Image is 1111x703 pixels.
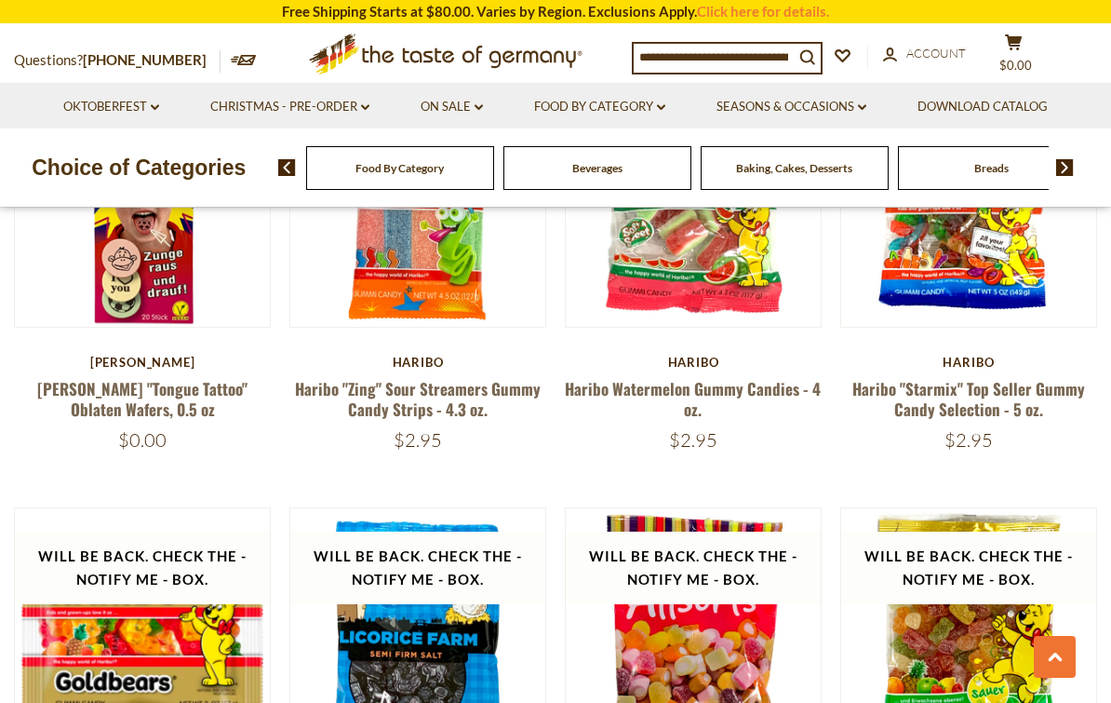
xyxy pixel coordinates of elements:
[917,97,1048,117] a: Download Catalog
[999,58,1032,73] span: $0.00
[14,48,221,73] p: Questions?
[565,377,821,420] a: Haribo Watermelon Gummy Candies - 4 oz.
[289,355,546,370] div: Haribo
[840,355,1097,370] div: Haribo
[14,355,271,370] div: [PERSON_NAME]
[118,428,167,452] span: $0.00
[944,428,993,452] span: $2.95
[63,97,159,117] a: Oktoberfest
[37,377,248,420] a: [PERSON_NAME] "Tongue Tattoo" Oblaten Wafers, 0.5 oz
[565,355,822,370] div: Haribo
[295,377,541,420] a: Haribo "Zing" Sour Streamers Gummy Candy Strips - 4.3 oz.
[394,428,442,452] span: $2.95
[906,46,966,61] span: Account
[355,161,444,175] a: Food By Category
[210,97,369,117] a: Christmas - PRE-ORDER
[669,428,717,452] span: $2.95
[534,97,665,117] a: Food By Category
[974,161,1009,175] a: Breads
[716,97,866,117] a: Seasons & Occasions
[83,51,207,68] a: [PHONE_NUMBER]
[985,34,1041,80] button: $0.00
[1056,159,1074,176] img: next arrow
[736,161,852,175] a: Baking, Cakes, Desserts
[697,3,829,20] a: Click here for details.
[278,159,296,176] img: previous arrow
[852,377,1085,420] a: Haribo "Starmix" Top Seller Gummy Candy Selection - 5 oz.
[572,161,622,175] a: Beverages
[883,44,966,64] a: Account
[421,97,483,117] a: On Sale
